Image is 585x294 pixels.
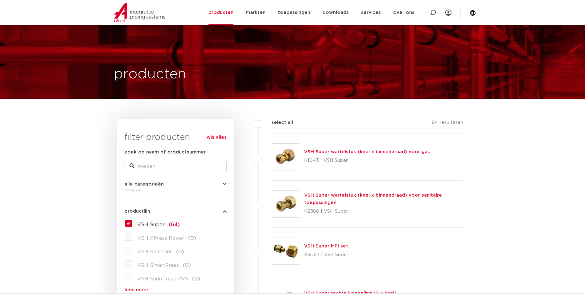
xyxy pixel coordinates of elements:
h3: filter producten [125,131,227,144]
a: VSH Super wartelstuk (knel x binnendraad) voor sanitaire toepassingen [304,193,442,205]
label: zoek op naam of productnummer [125,149,206,156]
p: K1043 | VSH Super [304,156,430,165]
input: zoeken [125,161,227,172]
img: Thumbnail for VSH Super wartelstuk (knel x binnendraad) voor sanitaire toepassingen [272,191,299,217]
img: Thumbnail for VSH Super wartelstuk (knel x binnendraad) voor gas [272,144,299,170]
p: K3067 | VSH Super [304,250,348,260]
a: VSH Super wartelstuk (knel x binnendraad) voor gas [304,149,430,154]
div: fittingen [125,186,227,194]
a: lees meer [125,288,227,292]
span: (0) [192,276,200,281]
h1: producten [114,64,186,84]
img: Thumbnail for VSH Super MPI set [272,238,299,264]
p: 64 resultaten [432,119,463,129]
label: select all [262,119,293,126]
span: (0) [188,236,196,241]
button: alle categorieën [125,182,227,186]
span: (0) [183,263,191,268]
p: K2588 | VSH Super [304,206,463,216]
span: alle categorieën [125,182,164,186]
span: VSH Shurjoint [137,249,172,254]
span: (0) [176,249,184,254]
span: VSH XPress Koper [137,236,184,241]
span: VSH Super [137,222,165,227]
span: VSH SudoPress RVS [137,276,188,281]
a: VSH Super MPI set [304,244,348,248]
span: productlijn [125,209,150,214]
a: wis alles [207,134,227,141]
span: VSH SmartPress [137,263,179,268]
button: productlijn [125,209,227,214]
span: (64) [169,222,180,227]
